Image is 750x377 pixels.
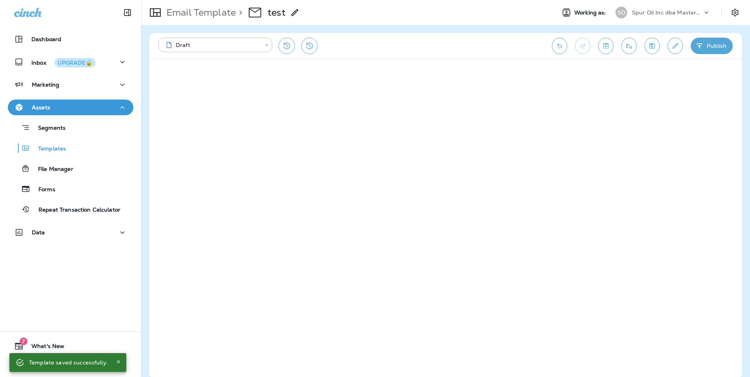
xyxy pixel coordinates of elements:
button: Toggle preview [598,38,613,54]
button: Templates [8,140,133,156]
button: Forms [8,181,133,197]
button: Support [8,357,133,373]
p: test [268,7,286,18]
div: SO [615,7,627,18]
button: 7What's New [8,338,133,354]
p: Dashboard [31,36,61,42]
div: Draft [164,41,260,49]
button: InboxUPGRADE🔒 [8,54,133,70]
button: Save [644,38,660,54]
p: Data [32,229,45,236]
p: Segments [30,125,66,132]
button: Publish [691,38,733,54]
button: Marketing [8,77,133,92]
button: UPGRADE🔒 [55,58,95,67]
div: UPGRADE🔒 [58,60,92,65]
button: Repeat Transaction Calculator [8,201,133,217]
button: Data [8,225,133,240]
button: View Changelog [301,38,318,54]
p: Spur Oil Inc dba MasterLube [632,9,703,16]
button: File Manager [8,160,133,177]
p: > [236,7,242,18]
p: Repeat Transaction Calculator [31,207,120,214]
p: Assets [32,104,50,111]
button: Restore from previous version [279,38,295,54]
button: Edit details [668,38,683,54]
div: Template saved successfully. [29,355,107,370]
button: Send test email [621,38,637,54]
button: Dashboard [8,31,133,47]
p: Email Template [163,7,236,18]
p: Inbox [31,58,95,66]
button: Segments [8,119,133,136]
button: Undo [552,38,567,54]
p: File Manager [30,166,73,173]
button: Assets [8,100,133,115]
button: Settings [728,5,742,20]
p: Templates [30,145,66,153]
p: Marketing [32,82,59,88]
span: Working as: [574,9,608,16]
p: Forms [31,186,55,194]
button: Collapse Sidebar [117,5,138,20]
button: Close [114,357,123,366]
span: 7 [20,337,27,345]
span: What's New [24,343,64,352]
